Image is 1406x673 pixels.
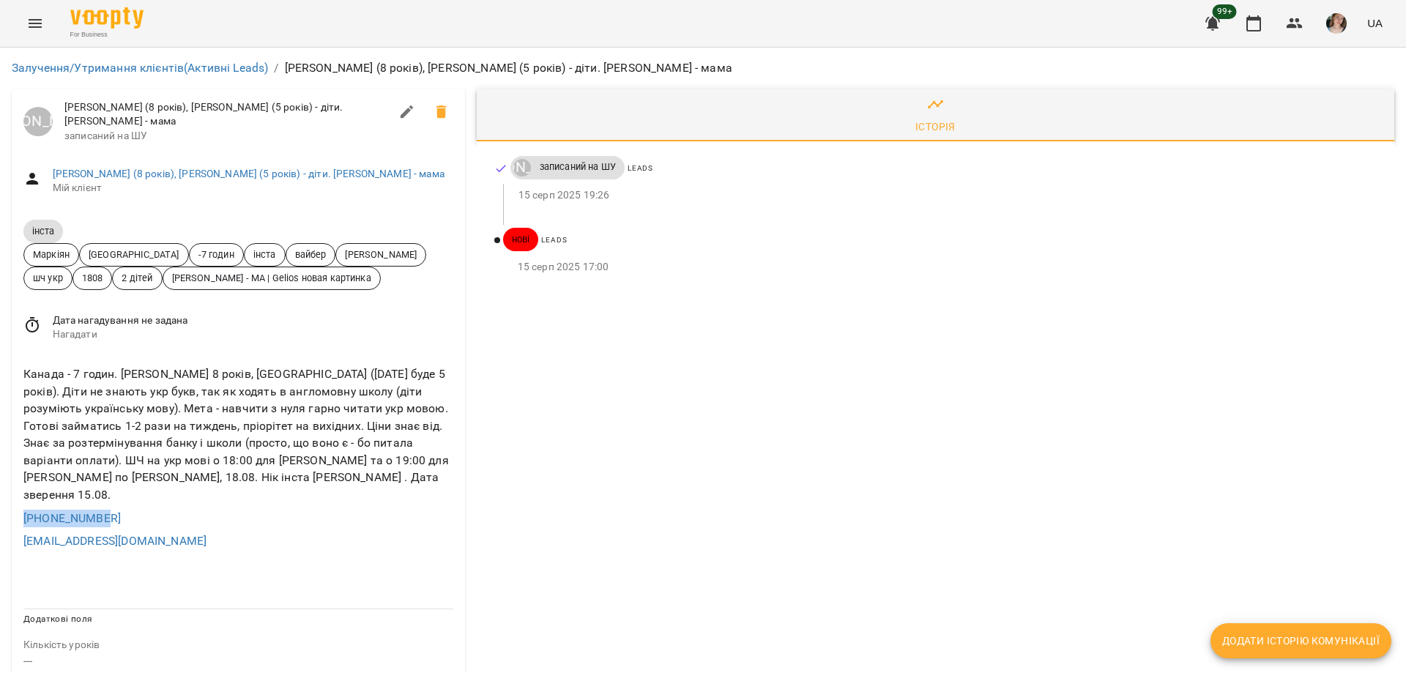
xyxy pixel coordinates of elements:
span: Додати історію комунікації [1222,632,1380,650]
p: [PERSON_NAME] (8 років), [PERSON_NAME] (5 років) - діти. [PERSON_NAME] - мама [285,59,732,77]
span: UA [1367,15,1383,31]
span: записаний на ШУ [531,160,625,174]
a: [PERSON_NAME] [23,107,53,136]
span: 1808 [73,271,112,285]
li: / [274,59,278,77]
p: --- [23,652,453,670]
p: 15 серп 2025 19:26 [518,188,1371,203]
button: Додати історію комунікації [1210,623,1391,658]
span: [PERSON_NAME] [336,248,425,261]
nav: breadcrumb [12,59,1394,77]
a: Залучення/Утримання клієнтів(Активні Leads) [12,61,268,75]
span: вайбер [286,248,335,261]
a: [EMAIL_ADDRESS][DOMAIN_NAME] [23,534,207,548]
span: Мій клієнт [53,181,453,196]
span: Маркіян [24,248,78,261]
a: [PERSON_NAME] [510,159,531,176]
span: інста [23,225,63,237]
a: [PERSON_NAME] (8 років), [PERSON_NAME] (5 років) - діти. [PERSON_NAME] - мама [53,168,445,179]
span: нові [503,233,539,246]
span: Дата нагадування не задана [53,313,453,328]
span: 99+ [1213,4,1237,19]
span: Leads [541,236,567,244]
a: [PHONE_NUMBER] [23,511,121,525]
div: Канада - 7 годин. [PERSON_NAME] 8 років, [GEOGRAPHIC_DATA] ([DATE] буде 5 років). Діти не знають ... [21,362,456,507]
span: 2 дітей [113,271,161,285]
span: For Business [70,30,144,40]
span: Нагадати [53,327,453,342]
span: інста [245,248,285,261]
span: [GEOGRAPHIC_DATA] [80,248,188,261]
p: 15 серп 2025 17:00 [518,260,1371,275]
span: [PERSON_NAME] - МА | Gelios новая картинка [163,271,380,285]
span: -7 годин [190,248,243,261]
div: Луцук Маркіян [23,107,53,136]
div: Історія [915,118,956,135]
button: UA [1361,10,1388,37]
img: Voopty Logo [70,7,144,29]
img: 6afb9eb6cc617cb6866001ac461bd93f.JPG [1326,13,1347,34]
div: [PERSON_NAME] [513,159,531,176]
span: записаний на ШУ [64,129,390,144]
button: Menu [18,6,53,41]
span: шч укр [24,271,72,285]
span: Leads [628,164,653,172]
span: Додаткові поля [23,614,92,624]
span: [PERSON_NAME] (8 років), [PERSON_NAME] (5 років) - діти. [PERSON_NAME] - мама [64,100,390,129]
p: field-description [23,638,453,652]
